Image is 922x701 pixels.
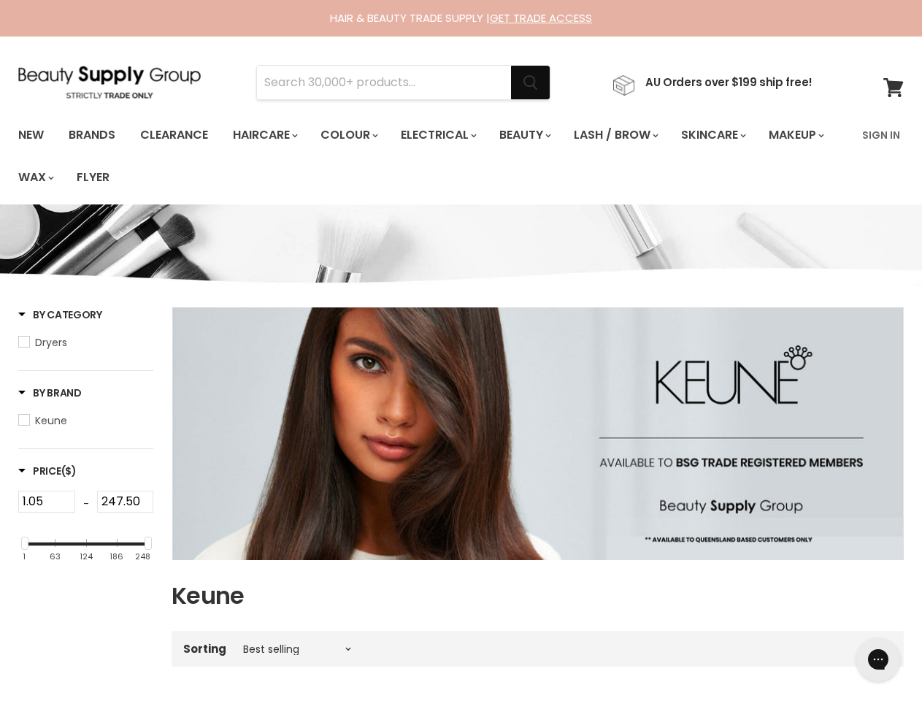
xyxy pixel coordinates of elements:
[7,120,55,150] a: New
[35,413,67,428] span: Keune
[61,464,77,478] span: ($)
[7,162,63,193] a: Wax
[23,552,26,562] div: 1
[563,120,667,150] a: Lash / Brow
[58,120,126,150] a: Brands
[670,120,755,150] a: Skincare
[18,334,153,350] a: Dryers
[129,120,219,150] a: Clearance
[172,581,904,611] h1: Keune
[18,491,75,513] input: Min Price
[849,632,907,686] iframe: Gorgias live chat messenger
[172,307,904,560] img: KEUNE hair products, Keune colour. Keune retail, Keune for Trade
[222,120,307,150] a: Haircare
[35,335,67,350] span: Dryers
[75,491,97,517] div: -
[18,386,82,400] h3: By Brand
[80,552,93,562] div: 124
[758,120,833,150] a: Makeup
[135,552,150,562] div: 248
[490,10,592,26] a: GET TRADE ACCESS
[50,552,61,562] div: 63
[390,120,485,150] a: Electrical
[97,491,154,513] input: Max Price
[511,66,550,99] button: Search
[18,464,77,478] span: Price
[66,162,120,193] a: Flyer
[853,120,909,150] a: Sign In
[18,307,102,322] h3: By Category
[7,114,853,199] ul: Main menu
[18,464,77,478] h3: Price($)
[310,120,387,150] a: Colour
[256,65,550,100] form: Product
[18,413,153,429] a: Keune
[488,120,560,150] a: Beauty
[183,643,226,655] label: Sorting
[110,552,123,562] div: 186
[257,66,511,99] input: Search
